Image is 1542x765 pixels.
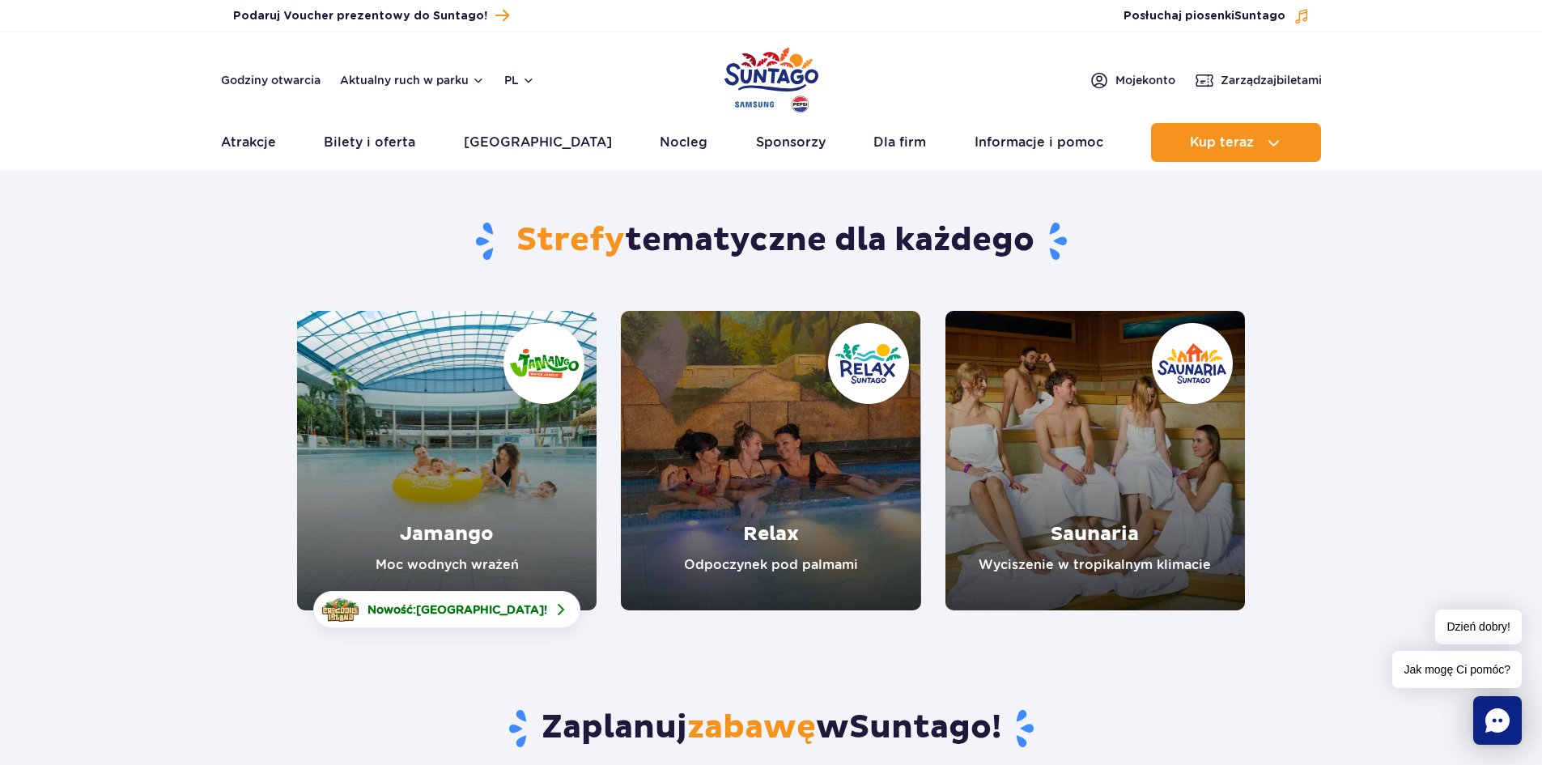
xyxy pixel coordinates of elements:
a: Sponsorzy [756,123,826,162]
a: Godziny otwarcia [221,72,321,88]
a: [GEOGRAPHIC_DATA] [464,123,612,162]
span: Strefy [516,220,625,261]
a: Dla firm [873,123,926,162]
a: Mojekonto [1090,70,1175,90]
a: Zarządzajbiletami [1195,70,1322,90]
a: Atrakcje [221,123,276,162]
button: Kup teraz [1151,123,1321,162]
span: [GEOGRAPHIC_DATA] [416,603,544,616]
div: Chat [1473,696,1522,745]
span: Zarządzaj biletami [1221,72,1322,88]
button: Posłuchaj piosenkiSuntago [1124,8,1310,24]
span: Jak mogę Ci pomóc? [1392,651,1522,688]
a: Park of Poland [724,40,818,115]
button: pl [504,72,535,88]
a: Bilety i oferta [324,123,415,162]
span: Suntago [849,708,992,748]
span: Podaruj Voucher prezentowy do Suntago! [233,8,487,24]
span: Suntago [1234,11,1285,22]
a: Saunaria [945,311,1245,610]
span: Kup teraz [1190,135,1254,150]
span: Posłuchaj piosenki [1124,8,1285,24]
a: Jamango [297,311,597,610]
span: Moje konto [1115,72,1175,88]
button: Aktualny ruch w parku [340,74,485,87]
a: Informacje i pomoc [975,123,1103,162]
h3: Zaplanuj w ! [297,708,1245,750]
a: Nocleg [660,123,707,162]
h1: tematyczne dla każdego [297,220,1245,262]
a: Relax [621,311,920,610]
a: Nowość:[GEOGRAPHIC_DATA]! [313,591,580,628]
span: Nowość: ! [367,601,547,618]
a: Podaruj Voucher prezentowy do Suntago! [233,5,509,27]
span: zabawę [687,708,816,748]
span: Dzień dobry! [1435,610,1522,644]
